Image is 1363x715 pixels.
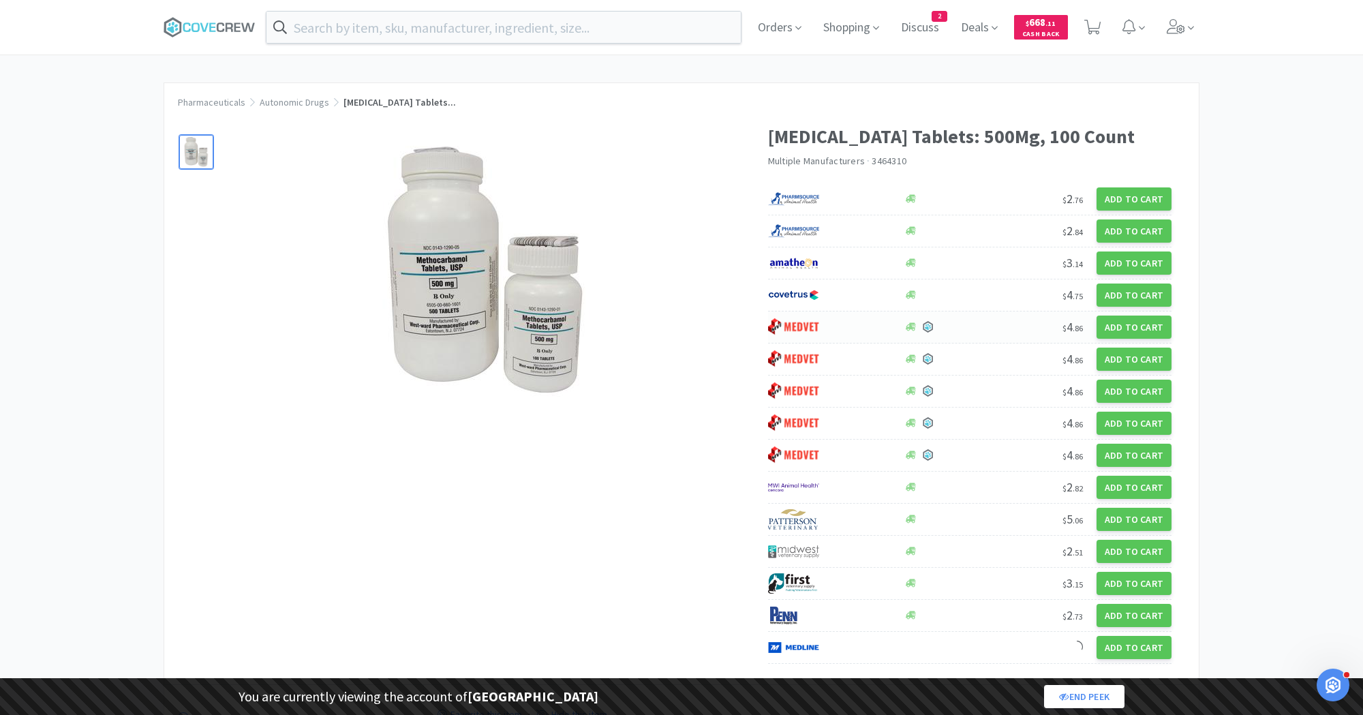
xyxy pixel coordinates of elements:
span: . 11 [1045,19,1056,28]
span: . 86 [1073,323,1083,333]
img: 67d67680309e4a0bb49a5ff0391dcc42_6.png [768,573,819,594]
button: Add to Cart [1097,572,1171,595]
a: Multiple Manufacturers [768,155,866,167]
span: 2 [1062,607,1083,623]
span: $ [1062,227,1067,237]
span: . 75 [1073,291,1083,301]
span: . 86 [1073,419,1083,429]
button: Add to Cart [1097,412,1171,435]
p: You are currently viewing the account of [239,686,598,708]
span: 2 [932,12,947,21]
span: 2 [1062,191,1083,207]
button: Add to Cart [1097,636,1171,659]
span: 4 [1062,351,1083,367]
span: 3464310 [872,155,906,167]
span: . 76 [1073,195,1083,205]
span: . 82 [1073,483,1083,493]
span: $ [1062,259,1067,269]
button: Add to Cart [1097,604,1171,627]
button: Add to Cart [1097,252,1171,275]
span: . 86 [1073,387,1083,397]
span: 4 [1062,415,1083,431]
span: 4 [1062,287,1083,303]
img: bdd3c0f4347043b9a893056ed883a29a_120.png [768,317,819,337]
img: bdd3c0f4347043b9a893056ed883a29a_120.png [768,445,819,466]
button: Add to Cart [1097,219,1171,243]
span: . 73 [1073,611,1083,622]
span: $ [1062,579,1067,590]
span: $ [1062,387,1067,397]
span: $ [1062,419,1067,429]
span: $ [1062,291,1067,301]
a: $668.11Cash Back [1014,9,1068,46]
a: End Peek [1044,685,1124,708]
img: a646391c64b94eb2892348a965bf03f3_134.png [768,637,819,658]
span: . 06 [1073,515,1083,526]
span: 5 [1062,511,1083,527]
strong: [GEOGRAPHIC_DATA] [468,688,598,705]
span: 2 [1062,479,1083,495]
span: 3 [1062,575,1083,591]
span: 4 [1062,383,1083,399]
span: Cash Back [1022,31,1060,40]
span: $ [1062,451,1067,461]
span: 4 [1062,447,1083,463]
a: Discuss2 [895,22,945,34]
img: 7915dbd3f8974342a4dc3feb8efc1740_58.png [768,189,819,209]
img: 4dd14cff54a648ac9e977f0c5da9bc2e_5.png [768,541,819,562]
img: bdd3c0f4347043b9a893056ed883a29a_120.png [768,349,819,369]
span: . 86 [1073,451,1083,461]
input: Search by item, sku, manufacturer, ingredient, size... [266,12,741,43]
span: $ [1062,323,1067,333]
button: Add to Cart [1097,540,1171,563]
img: e1133ece90fa4a959c5ae41b0808c578_9.png [768,605,819,626]
span: 3 [1062,255,1083,271]
img: bdd3c0f4347043b9a893056ed883a29a_120.png [768,413,819,433]
a: Autonomic Drugs [260,96,329,108]
span: 2 [1062,543,1083,559]
span: . 15 [1073,579,1083,590]
a: Pharmaceuticals [178,96,245,108]
img: 7915dbd3f8974342a4dc3feb8efc1740_58.png [768,221,819,241]
button: Add to Cart [1097,187,1171,211]
span: $ [1062,483,1067,493]
span: 4 [1062,319,1083,335]
button: Add to Cart [1097,444,1171,467]
span: $ [1062,355,1067,365]
span: $ [1062,195,1067,205]
img: a17bef0e09ec455fbc645b3837bbcaea_153894.jpeg [350,135,623,408]
button: Add to Cart [1097,476,1171,499]
button: Add to Cart [1097,380,1171,403]
span: . 14 [1073,259,1083,269]
img: 3331a67d23dc422aa21b1ec98afbf632_11.png [768,253,819,273]
h1: [MEDICAL_DATA] Tablets: 500Mg, 100 Count [768,121,1172,152]
span: . 84 [1073,227,1083,237]
span: 668 [1026,16,1056,29]
span: . 86 [1073,355,1083,365]
button: Add to Cart [1097,348,1171,371]
button: Add to Cart [1097,284,1171,307]
span: $ [1062,547,1067,558]
span: $ [1062,515,1067,526]
img: bdd3c0f4347043b9a893056ed883a29a_120.png [768,381,819,401]
button: Add to Cart [1097,508,1171,531]
iframe: Intercom live chat [1317,669,1349,701]
span: . 51 [1073,547,1083,558]
span: $ [1062,611,1067,622]
button: Add to Cart [1097,316,1171,339]
span: [MEDICAL_DATA] Tablets... [343,96,456,108]
img: 77fca1acd8b6420a9015268ca798ef17_1.png [768,285,819,305]
span: 2 [1062,223,1083,239]
img: f5e969b455434c6296c6d81ef179fa71_3.png [768,509,819,530]
span: · [867,155,870,167]
img: f6b2451649754179b5b4e0c70c3f7cb0_2.png [768,477,819,498]
span: $ [1026,19,1029,28]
